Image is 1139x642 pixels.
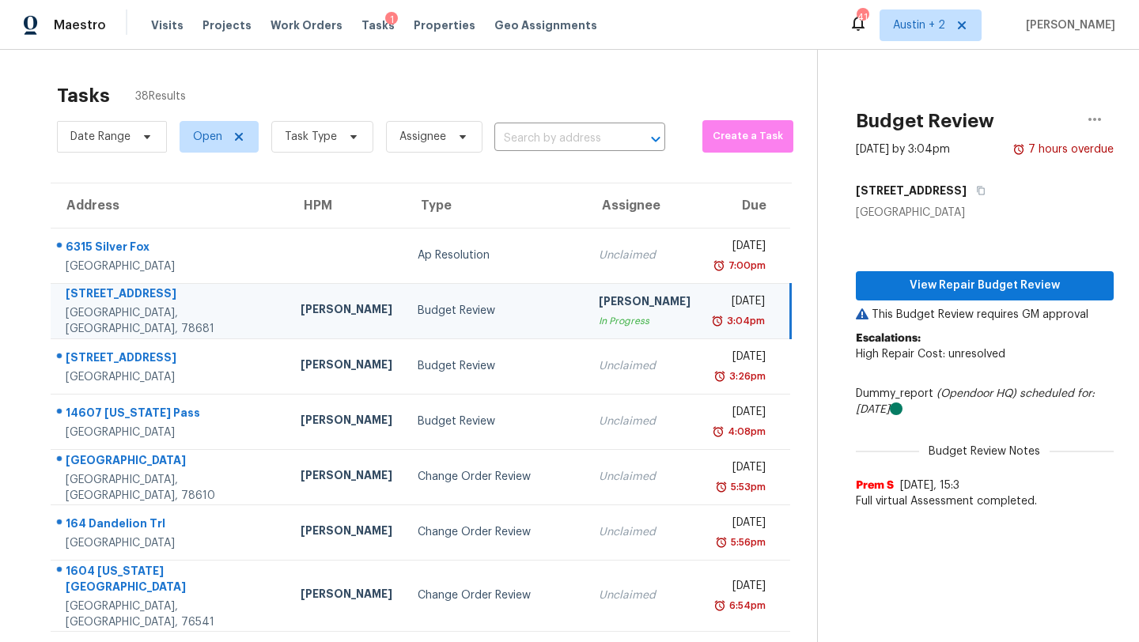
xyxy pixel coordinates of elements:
[414,17,475,33] span: Properties
[418,469,573,485] div: Change Order Review
[66,425,275,440] div: [GEOGRAPHIC_DATA]
[202,17,252,33] span: Projects
[599,293,691,313] div: [PERSON_NAME]
[285,129,337,145] span: Task Type
[405,183,585,228] th: Type
[716,404,766,424] div: [DATE]
[713,368,726,384] img: Overdue Alarm Icon
[66,369,275,385] div: [GEOGRAPHIC_DATA]
[716,459,766,479] div: [DATE]
[1012,142,1025,157] img: Overdue Alarm Icon
[713,598,726,614] img: Overdue Alarm Icon
[856,478,894,493] span: Prem S
[726,368,766,384] div: 3:26pm
[66,515,275,535] div: 164 Dandelion Trl
[599,469,691,485] div: Unclaimed
[66,305,275,337] div: [GEOGRAPHIC_DATA], [GEOGRAPHIC_DATA], 78681
[599,358,691,374] div: Unclaimed
[494,17,597,33] span: Geo Assignments
[967,176,988,205] button: Copy Address
[57,88,110,104] h2: Tasks
[856,333,921,344] b: Escalations:
[725,424,766,440] div: 4:08pm
[301,467,392,487] div: [PERSON_NAME]
[66,259,275,274] div: [GEOGRAPHIC_DATA]
[1025,142,1114,157] div: 7 hours overdue
[586,183,703,228] th: Assignee
[856,142,950,157] div: [DATE] by 3:04pm
[301,357,392,376] div: [PERSON_NAME]
[418,358,573,374] div: Budget Review
[399,129,446,145] span: Assignee
[135,89,186,104] span: 38 Results
[728,534,766,550] div: 5:56pm
[418,587,573,603] div: Change Order Review
[66,239,275,259] div: 6315 Silver Fox
[418,524,573,540] div: Change Order Review
[856,307,1114,323] p: This Budget Review requires GM approval
[66,452,275,472] div: [GEOGRAPHIC_DATA]
[900,480,959,491] span: [DATE], 15:3
[288,183,405,228] th: HPM
[301,586,392,606] div: [PERSON_NAME]
[418,414,573,429] div: Budget Review
[361,20,395,31] span: Tasks
[385,12,398,28] div: 1
[715,479,728,495] img: Overdue Alarm Icon
[66,285,275,305] div: [STREET_ADDRESS]
[599,587,691,603] div: Unclaimed
[856,386,1114,417] div: Dummy_report
[66,349,275,369] div: [STREET_ADDRESS]
[70,129,131,145] span: Date Range
[713,258,725,274] img: Overdue Alarm Icon
[715,534,728,550] img: Overdue Alarm Icon
[66,599,275,630] div: [GEOGRAPHIC_DATA], [GEOGRAPHIC_DATA], 76541
[599,414,691,429] div: Unclaimed
[599,313,691,329] div: In Progress
[494,127,621,151] input: Search by address
[301,301,392,321] div: [PERSON_NAME]
[66,405,275,425] div: 14607 [US_STATE] Pass
[645,128,667,150] button: Open
[857,9,868,25] div: 41
[712,424,725,440] img: Overdue Alarm Icon
[716,578,766,598] div: [DATE]
[418,303,573,319] div: Budget Review
[66,563,275,599] div: 1604 [US_STATE][GEOGRAPHIC_DATA]
[716,349,766,368] div: [DATE]
[51,183,288,228] th: Address
[66,472,275,504] div: [GEOGRAPHIC_DATA], [GEOGRAPHIC_DATA], 78610
[856,113,994,129] h2: Budget Review
[919,444,1050,459] span: Budget Review Notes
[856,388,1095,415] i: scheduled for: [DATE]
[271,17,342,33] span: Work Orders
[716,293,765,313] div: [DATE]
[301,523,392,542] div: [PERSON_NAME]
[301,412,392,432] div: [PERSON_NAME]
[151,17,184,33] span: Visits
[724,313,765,329] div: 3:04pm
[728,479,766,495] div: 5:53pm
[716,238,766,258] div: [DATE]
[711,313,724,329] img: Overdue Alarm Icon
[856,493,1114,509] span: Full virtual Assessment completed.
[599,247,691,263] div: Unclaimed
[856,205,1114,221] div: [GEOGRAPHIC_DATA]
[856,183,967,198] h5: [STREET_ADDRESS]
[725,258,766,274] div: 7:00pm
[893,17,945,33] span: Austin + 2
[54,17,106,33] span: Maestro
[937,388,1016,399] i: (Opendoor HQ)
[703,183,791,228] th: Due
[66,535,275,551] div: [GEOGRAPHIC_DATA]
[856,271,1114,300] button: View Repair Budget Review
[710,127,785,145] span: Create a Task
[193,129,222,145] span: Open
[702,120,793,153] button: Create a Task
[418,247,573,263] div: Ap Resolution
[726,598,766,614] div: 6:54pm
[856,349,1005,360] span: High Repair Cost: unresolved
[868,276,1101,296] span: View Repair Budget Review
[1020,17,1115,33] span: [PERSON_NAME]
[716,515,766,534] div: [DATE]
